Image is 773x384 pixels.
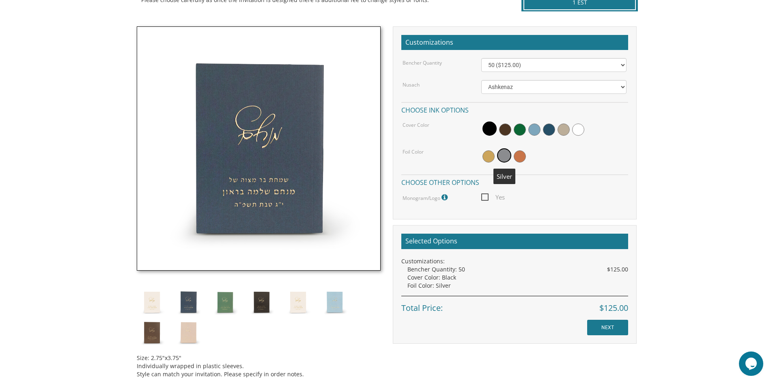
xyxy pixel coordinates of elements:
[137,287,167,317] img: Style2.5.jpg
[283,287,313,317] img: Style2.5.jpg
[407,273,628,282] div: Cover Color: Black
[137,348,381,378] div: Size: 2.75"x3.75" Individually wrapped in plastic sleeves. Style can match your invitation. Pleas...
[403,148,424,155] label: Foil Color
[319,287,350,317] img: Style2.6.jpg
[401,102,628,116] h4: Choose ink options
[173,317,204,348] img: Style2.1.jpg
[739,351,765,376] iframe: chat widget
[210,287,240,317] img: Style2.3.jpg
[607,265,628,273] span: $125.00
[401,174,628,189] h4: Choose other options
[403,192,450,203] label: Monogram/Logo
[401,257,628,265] div: Customizations:
[407,265,628,273] div: Bencher Quantity: 50
[401,296,628,314] div: Total Price:
[599,302,628,314] span: $125.00
[403,81,420,88] label: Nusach
[246,287,277,317] img: Style2.4.jpg
[401,234,628,249] h2: Selected Options
[173,287,204,317] img: Style2.2.jpg
[407,282,628,290] div: Foil Color: Silver
[137,26,381,271] img: Style2.2.jpg
[403,121,429,128] label: Cover Color
[403,59,442,66] label: Bencher Quantity
[401,35,628,50] h2: Customizations
[481,192,505,202] span: Yes
[137,317,167,348] img: Style2.7.jpg
[587,320,628,335] input: NEXT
